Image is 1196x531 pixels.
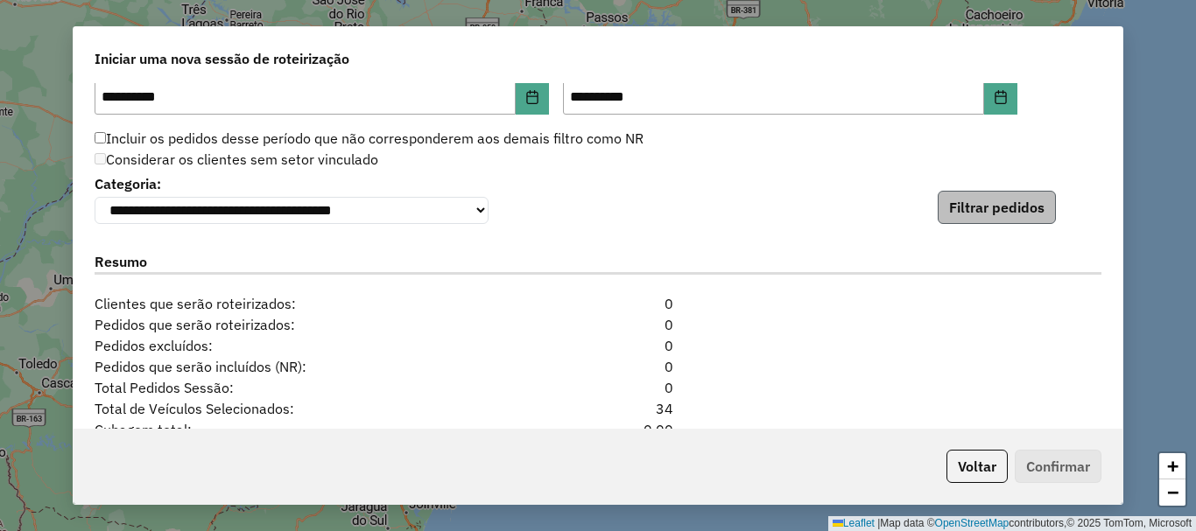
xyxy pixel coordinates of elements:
a: Leaflet [833,517,875,529]
label: Incluir os pedidos desse período que não corresponderem aos demais filtro como NR [95,128,644,149]
div: Map data © contributors,© 2025 TomTom, Microsoft [828,516,1196,531]
div: 0 [512,293,684,314]
div: 34 [512,398,684,419]
span: Clientes que serão roteirizados: [84,293,512,314]
div: 0 [512,314,684,335]
button: Choose Date [516,80,549,115]
div: 0 [512,335,684,356]
button: Voltar [946,450,1008,483]
span: Iniciar uma nova sessão de roteirização [95,48,349,69]
div: 0 [512,356,684,377]
span: Pedidos que serão roteirizados: [84,314,512,335]
span: Cubagem total: [84,419,512,440]
span: Pedidos que serão incluídos (NR): [84,356,512,377]
span: Pedidos excluídos: [84,335,512,356]
div: 0,00 [512,419,684,440]
label: Categoria: [95,173,489,194]
label: Resumo [95,251,1101,275]
label: Considerar os clientes sem setor vinculado [95,149,378,170]
span: − [1167,481,1178,503]
span: Total de Veículos Selecionados: [84,398,512,419]
div: 0 [512,377,684,398]
a: Zoom out [1159,479,1185,506]
input: Incluir os pedidos desse período que não corresponderem aos demais filtro como NR [95,132,106,143]
input: Considerar os clientes sem setor vinculado [95,153,106,164]
span: | [877,517,880,529]
button: Choose Date [984,80,1017,115]
button: Filtrar pedidos [938,191,1056,224]
span: + [1167,455,1178,477]
span: Total Pedidos Sessão: [84,377,512,398]
a: OpenStreetMap [935,517,1010,529]
a: Zoom in [1159,453,1185,479]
